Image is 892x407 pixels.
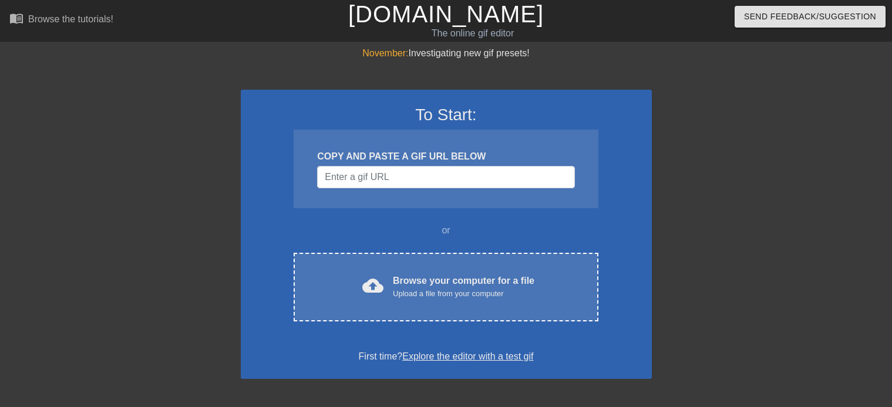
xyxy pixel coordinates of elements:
[362,275,383,296] span: cloud_upload
[744,9,876,24] span: Send Feedback/Suggestion
[402,351,533,361] a: Explore the editor with a test gif
[271,223,621,238] div: or
[9,11,23,25] span: menu_book
[317,166,574,188] input: Username
[348,1,544,27] a: [DOMAIN_NAME]
[256,350,637,364] div: First time?
[393,274,534,300] div: Browse your computer for a file
[241,46,652,60] div: Investigating new gif presets!
[256,105,637,125] h3: To Start:
[317,150,574,164] div: COPY AND PASTE A GIF URL BELOW
[362,48,408,58] span: November:
[735,6,886,28] button: Send Feedback/Suggestion
[28,14,113,24] div: Browse the tutorials!
[393,288,534,300] div: Upload a file from your computer
[303,26,642,40] div: The online gif editor
[9,11,113,29] a: Browse the tutorials!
